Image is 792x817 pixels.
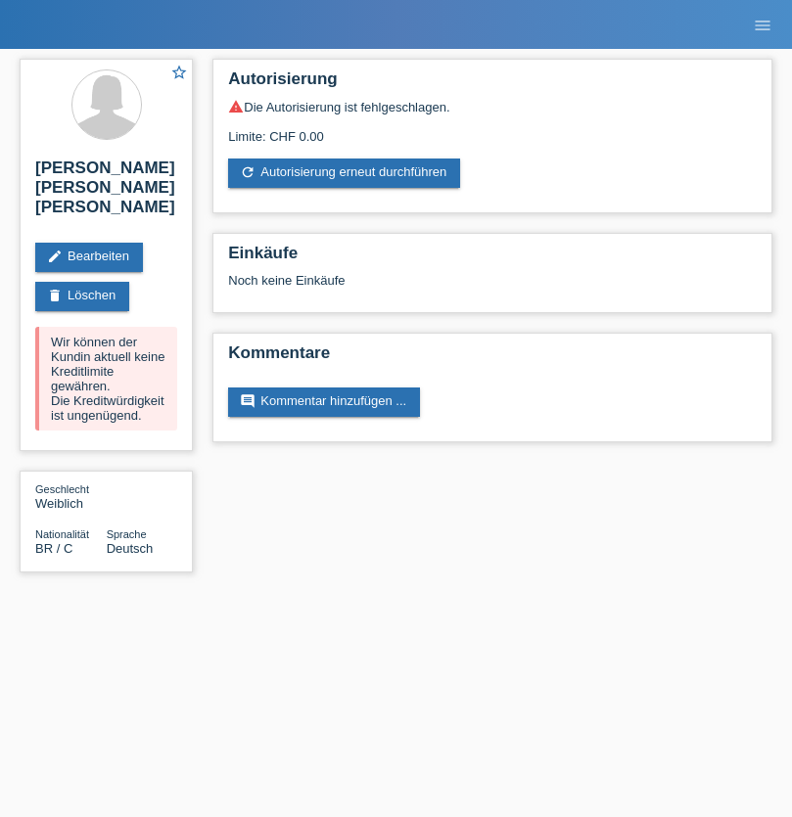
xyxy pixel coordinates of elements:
[35,243,143,272] a: editBearbeiten
[107,541,154,556] span: Deutsch
[35,528,89,540] span: Nationalität
[35,159,177,227] h2: [PERSON_NAME] [PERSON_NAME] [PERSON_NAME]
[228,99,757,114] div: Die Autorisierung ist fehlgeschlagen.
[35,327,177,431] div: Wir können der Kundin aktuell keine Kreditlimite gewähren. Die Kreditwürdigkeit ist ungenügend.
[170,64,188,81] i: star_border
[228,159,460,188] a: refreshAutorisierung erneut durchführen
[753,16,772,35] i: menu
[47,249,63,264] i: edit
[228,99,244,114] i: warning
[228,387,420,417] a: commentKommentar hinzufügen ...
[47,288,63,303] i: delete
[240,164,256,180] i: refresh
[107,528,147,540] span: Sprache
[228,244,757,273] h2: Einkäufe
[35,483,89,495] span: Geschlecht
[35,541,72,556] span: Brasilien / C / 17.10.2017
[743,19,782,30] a: menu
[228,69,757,99] h2: Autorisierung
[228,273,757,302] div: Noch keine Einkäufe
[170,64,188,84] a: star_border
[240,393,256,409] i: comment
[228,114,757,144] div: Limite: CHF 0.00
[228,343,757,373] h2: Kommentare
[35,481,107,511] div: Weiblich
[35,282,129,311] a: deleteLöschen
